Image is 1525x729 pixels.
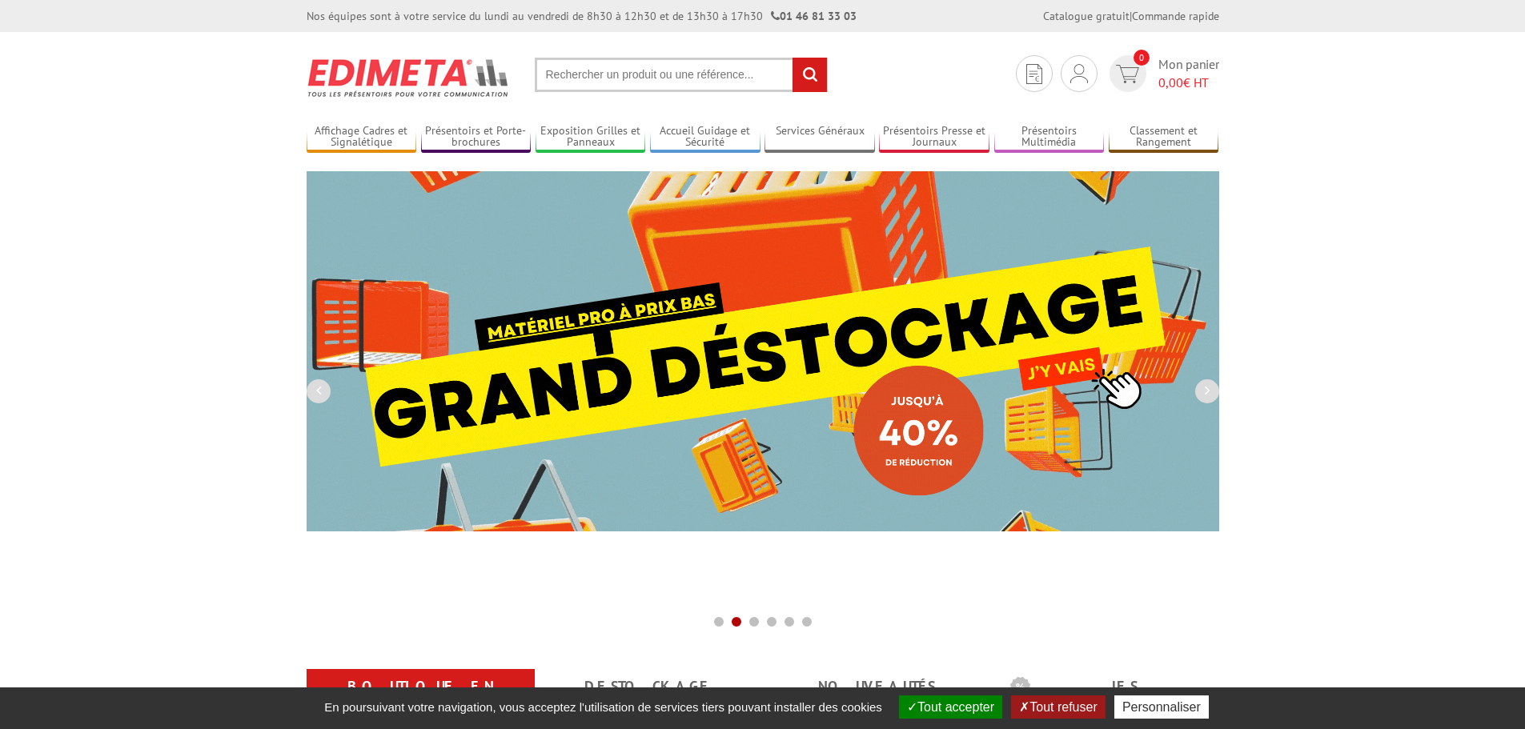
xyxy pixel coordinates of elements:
[765,124,875,150] a: Services Généraux
[782,672,972,701] a: nouveautés
[1043,9,1130,23] a: Catalogue gratuit
[1114,695,1209,719] button: Personnaliser (fenêtre modale)
[554,672,744,701] a: Destockage
[421,124,532,150] a: Présentoirs et Porte-brochures
[307,124,417,150] a: Affichage Cadres et Signalétique
[1158,74,1219,92] span: € HT
[879,124,989,150] a: Présentoirs Presse et Journaux
[994,124,1105,150] a: Présentoirs Multimédia
[1010,672,1210,704] b: Les promotions
[1158,74,1183,90] span: 0,00
[307,8,857,24] div: Nos équipes sont à votre service du lundi au vendredi de 8h30 à 12h30 et de 13h30 à 17h30
[793,58,827,92] input: rechercher
[1011,695,1105,719] button: Tout refuser
[307,48,511,107] img: Présentoir, panneau, stand - Edimeta - PLV, affichage, mobilier bureau, entreprise
[1116,65,1139,83] img: devis rapide
[1134,50,1150,66] span: 0
[316,700,890,714] span: En poursuivant votre navigation, vous acceptez l'utilisation de services tiers pouvant installer ...
[535,58,828,92] input: Rechercher un produit ou une référence...
[650,124,760,150] a: Accueil Guidage et Sécurité
[771,9,857,23] strong: 01 46 81 33 03
[1109,124,1219,150] a: Classement et Rangement
[536,124,646,150] a: Exposition Grilles et Panneaux
[899,695,1002,719] button: Tout accepter
[1132,9,1219,23] a: Commande rapide
[1026,64,1042,84] img: devis rapide
[1158,55,1219,92] span: Mon panier
[1043,8,1219,24] div: |
[1070,64,1088,83] img: devis rapide
[1106,55,1219,92] a: devis rapide 0 Mon panier 0,00€ HT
